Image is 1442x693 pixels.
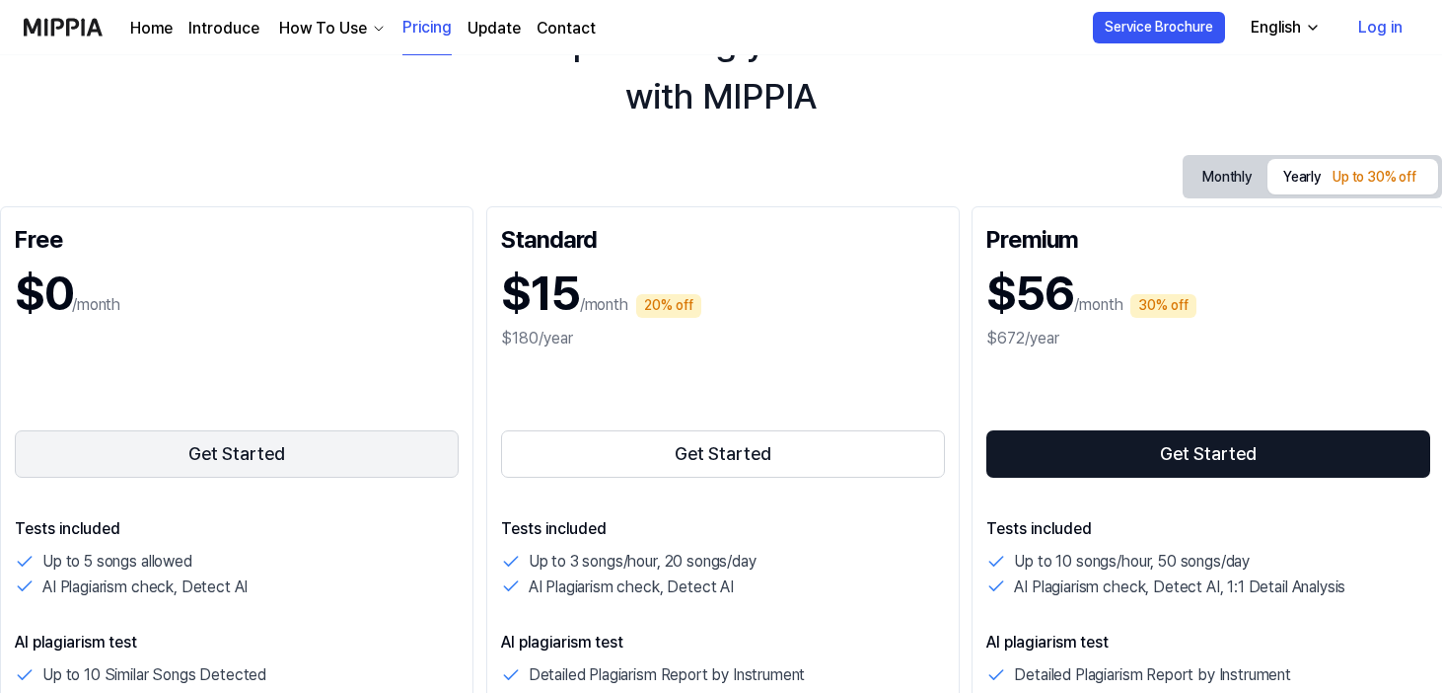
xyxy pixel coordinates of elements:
[501,426,945,482] a: Get Started
[1093,12,1225,43] button: Service Brochure
[986,221,1430,253] div: Premium
[1014,549,1250,575] p: Up to 10 songs/hour, 50 songs/day
[501,631,945,654] p: AI plagiarism test
[468,17,521,40] a: Update
[15,261,72,327] h1: $0
[15,221,459,253] div: Free
[529,575,734,600] p: AI Plagiarism check, Detect AI
[986,426,1430,482] a: Get Started
[15,426,459,482] a: Get Started
[501,221,945,253] div: Standard
[275,17,387,40] button: How To Use
[402,1,452,55] a: Pricing
[1014,575,1345,600] p: AI Plagiarism check, Detect AI, 1:1 Detail Analysis
[1235,8,1333,47] button: English
[529,662,806,688] p: Detailed Plagiarism Report by Instrument
[42,549,192,575] p: Up to 5 songs allowed
[42,662,266,688] p: Up to 10 Similar Songs Detected
[188,17,259,40] a: Introduce
[636,294,701,318] div: 20% off
[501,261,580,327] h1: $15
[537,17,596,40] a: Contact
[986,631,1430,654] p: AI plagiarism test
[580,293,628,317] p: /month
[501,327,945,350] div: $180/year
[1247,16,1305,39] div: English
[501,517,945,541] p: Tests included
[1187,162,1267,192] button: Monthly
[15,517,459,541] p: Tests included
[1074,293,1122,317] p: /month
[275,17,371,40] div: How To Use
[529,549,757,575] p: Up to 3 songs/hour, 20 songs/day
[15,430,459,478] button: Get Started
[986,261,1074,327] h1: $56
[1267,159,1438,194] button: Yearly
[1014,662,1291,688] p: Detailed Plagiarism Report by Instrument
[42,575,248,600] p: AI Plagiarism check, Detect AI
[1130,294,1196,318] div: 30% off
[986,517,1430,541] p: Tests included
[501,430,945,478] button: Get Started
[15,631,459,654] p: AI plagiarism test
[1327,166,1422,190] div: Up to 30% off
[130,17,173,40] a: Home
[986,327,1430,350] div: $672/year
[72,293,120,317] p: /month
[986,430,1430,478] button: Get Started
